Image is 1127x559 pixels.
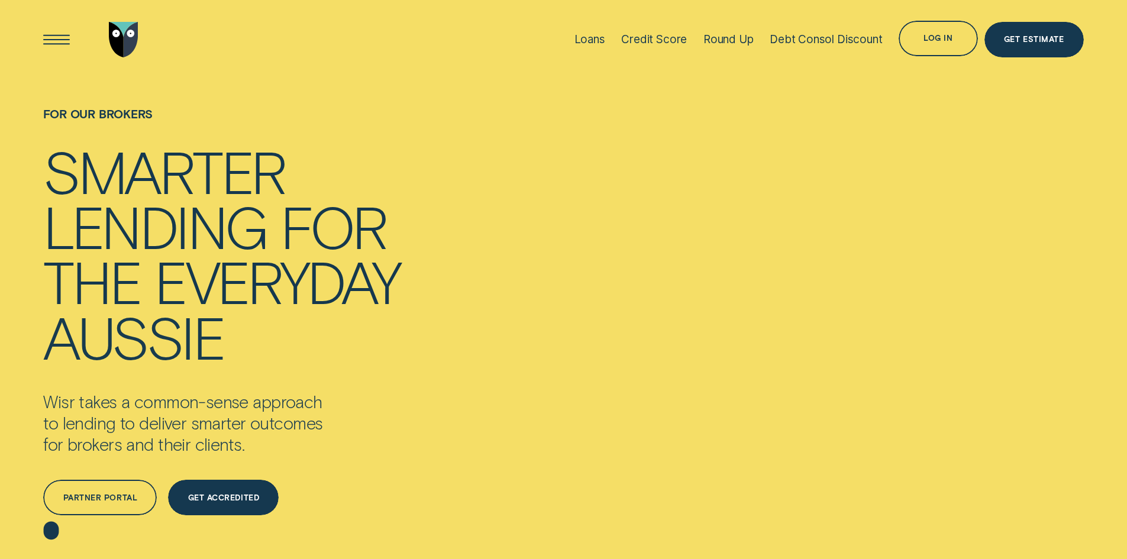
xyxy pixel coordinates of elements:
button: Open Menu [39,22,75,57]
a: Get Accredited [168,480,279,515]
div: the [43,253,141,308]
div: Aussie [43,309,224,364]
div: Loans [574,33,605,46]
h4: Smarter lending for the everyday Aussie [43,143,399,363]
button: Log in [899,21,977,56]
div: for [280,198,386,253]
h1: For Our Brokers [43,107,399,143]
a: Partner Portal [43,480,157,515]
div: Smarter [43,143,285,198]
img: Wisr [109,22,138,57]
p: Wisr takes a common-sense approach to lending to deliver smarter outcomes for brokers and their c... [43,390,385,454]
a: Get Estimate [984,22,1084,57]
div: lending [43,198,267,253]
div: Debt Consol Discount [770,33,882,46]
div: Credit Score [621,33,687,46]
div: everyday [154,253,399,308]
div: Round Up [703,33,754,46]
